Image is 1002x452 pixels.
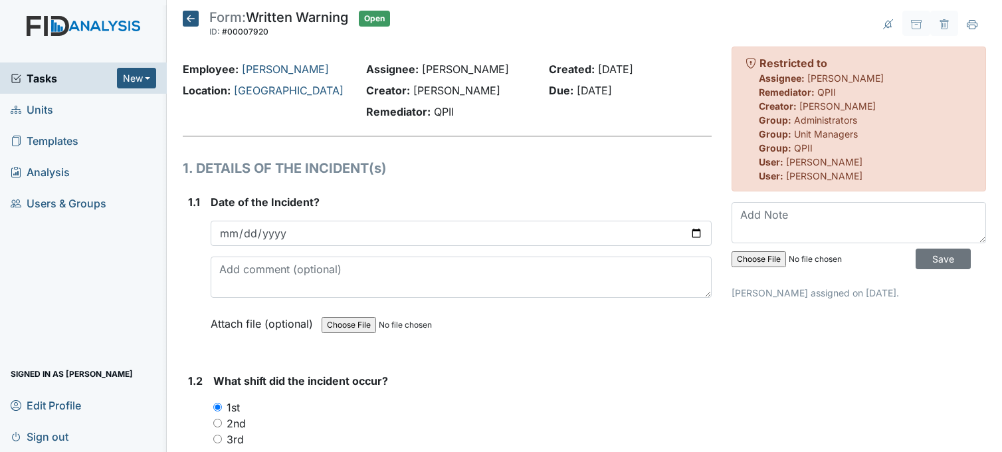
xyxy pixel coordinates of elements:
[222,27,268,37] span: #00007920
[786,156,862,168] span: [PERSON_NAME]
[817,86,836,98] span: QPII
[183,158,712,178] h1: 1. DETAILS OF THE INCIDENT(s)
[227,399,240,415] label: 1st
[732,286,986,300] p: [PERSON_NAME] assigned on [DATE].
[422,62,509,76] span: [PERSON_NAME]
[916,249,971,269] input: Save
[209,11,348,40] div: Written Warning
[11,364,133,384] span: Signed in as [PERSON_NAME]
[11,70,117,86] a: Tasks
[549,84,573,97] strong: Due:
[366,84,410,97] strong: Creator:
[759,114,791,126] strong: Group:
[234,84,344,97] a: [GEOGRAPHIC_DATA]
[759,156,783,168] strong: User:
[227,431,244,447] label: 3rd
[209,27,220,37] span: ID:
[11,99,53,120] span: Units
[188,194,200,210] label: 1.1
[549,62,595,76] strong: Created:
[359,11,390,27] span: Open
[211,308,318,332] label: Attach file (optional)
[759,170,783,181] strong: User:
[786,170,862,181] span: [PERSON_NAME]
[598,62,633,76] span: [DATE]
[759,72,805,84] strong: Assignee:
[799,100,876,112] span: [PERSON_NAME]
[794,114,857,126] span: Administrators
[242,62,329,76] a: [PERSON_NAME]
[188,373,203,389] label: 1.2
[759,142,791,154] strong: Group:
[759,100,797,112] strong: Creator:
[413,84,500,97] span: [PERSON_NAME]
[213,435,222,443] input: 3rd
[759,128,791,140] strong: Group:
[183,84,231,97] strong: Location:
[794,128,858,140] span: Unit Managers
[11,130,78,151] span: Templates
[227,415,246,431] label: 2nd
[759,86,815,98] strong: Remediator:
[11,395,81,415] span: Edit Profile
[213,403,222,411] input: 1st
[794,142,813,154] span: QPII
[366,62,419,76] strong: Assignee:
[117,68,157,88] button: New
[366,105,431,118] strong: Remediator:
[209,9,246,25] span: Form:
[213,419,222,427] input: 2nd
[11,162,70,182] span: Analysis
[211,195,320,209] span: Date of the Incident?
[11,426,68,447] span: Sign out
[183,62,239,76] strong: Employee:
[434,105,454,118] span: QPII
[213,374,388,388] span: What shift did the incident occur?
[577,84,612,97] span: [DATE]
[759,56,827,70] strong: Restricted to
[11,193,106,213] span: Users & Groups
[807,72,884,84] span: [PERSON_NAME]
